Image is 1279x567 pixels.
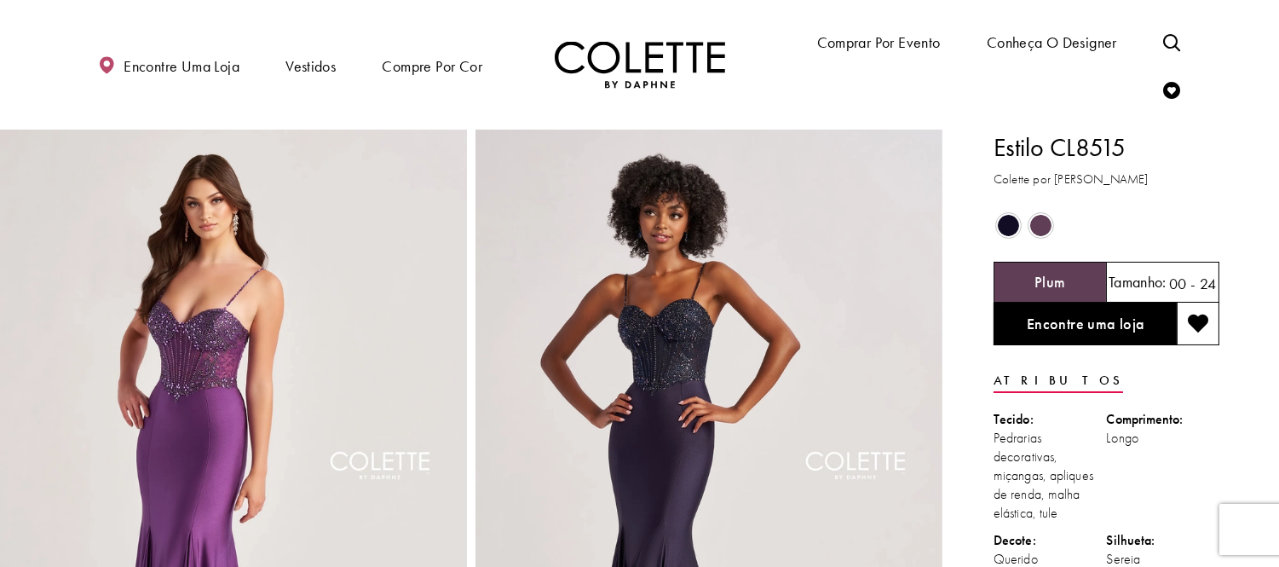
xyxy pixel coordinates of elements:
[95,41,244,90] a: Encontre uma loja
[1107,410,1184,428] font: Comprimento:
[994,211,1023,240] div: Meia-noite
[1034,274,1066,291] h5: Cor escolhida
[994,131,1126,164] font: Estilo CL8515
[982,17,1121,66] a: Conheça o designer
[1169,274,1217,293] font: 00 - 24
[1177,303,1219,345] button: Adicionar à lista de desejos
[1107,429,1140,447] font: Longo
[994,372,1123,389] font: Atributos
[994,367,1123,393] a: Atributos
[987,32,1117,52] font: Conheça o designer
[1026,211,1056,240] div: Ameixa
[817,32,941,52] font: Comprar por evento
[285,56,336,76] font: Vestidos
[281,41,340,90] span: Vestidos
[124,56,239,76] font: Encontre uma loja
[994,429,1093,522] font: Pedrarias decorativas, miçangas, apliques de renda, malha elástica, tule
[1159,66,1184,113] a: Verificar lista de desejos
[994,410,1034,428] font: Tecido:
[1159,18,1184,65] a: Alternar pesquisa
[1109,272,1167,292] font: Tamanho:
[555,42,725,89] img: Colette por Daphne
[994,210,1219,242] div: O estado dos controles de cores do produto depende do tamanho escolhido
[1027,314,1145,333] font: Encontre uma loja
[994,171,1149,188] font: Colette por [PERSON_NAME]
[383,56,482,76] font: Compre por cor
[378,41,487,90] span: Compre por cor
[994,531,1036,549] font: Decote:
[813,17,945,66] span: Comprar por evento
[994,303,1177,345] a: Encontre uma loja
[1107,531,1155,549] font: Silhueta:
[555,42,725,89] a: Visite a página inicial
